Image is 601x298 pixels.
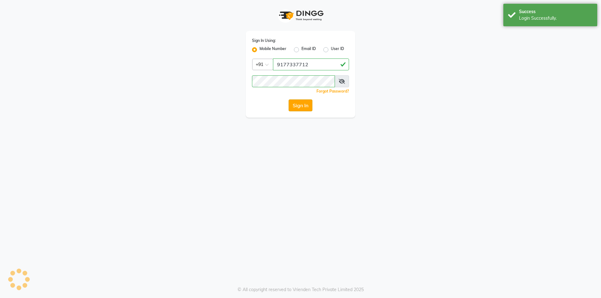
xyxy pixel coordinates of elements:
label: Sign In Using: [252,38,276,43]
label: Email ID [301,46,316,53]
input: Username [252,75,335,87]
div: Login Successfully. [519,15,593,22]
img: logo1.svg [275,6,326,25]
div: Success [519,8,593,15]
a: Forgot Password? [316,89,349,93]
button: Sign In [289,99,312,111]
label: User ID [331,46,344,53]
input: Username [273,58,349,70]
label: Mobile Number [259,46,286,53]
